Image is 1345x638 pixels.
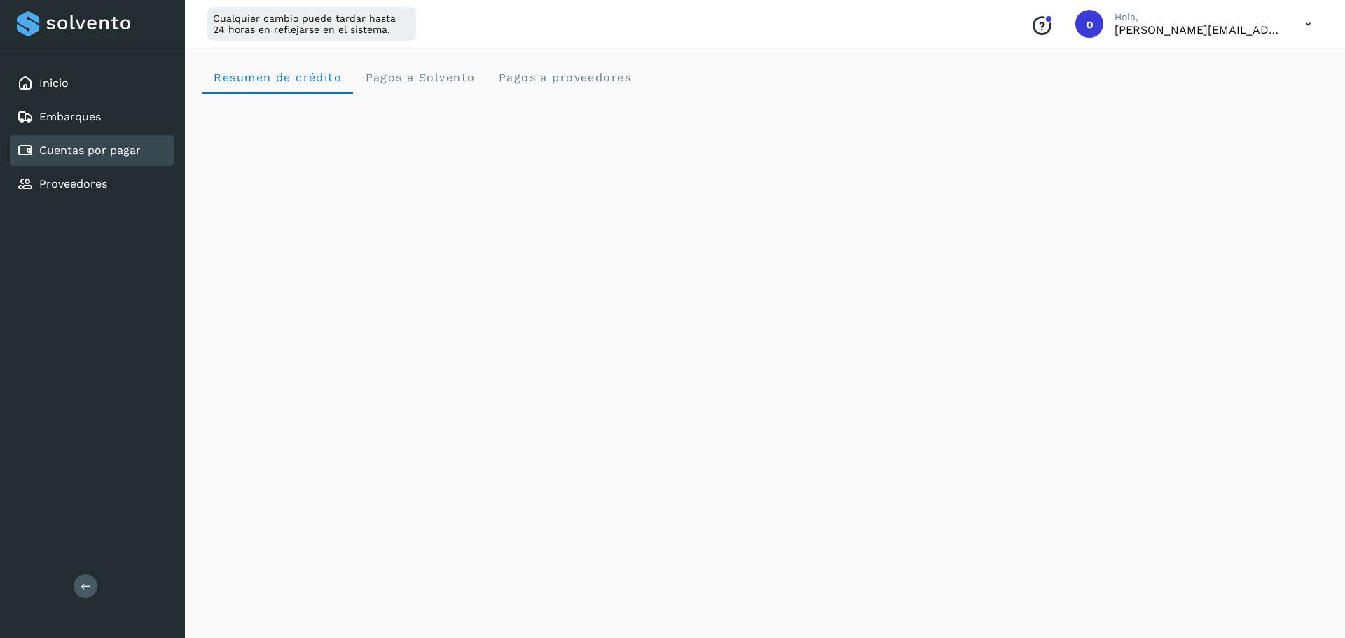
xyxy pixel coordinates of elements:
[39,144,141,157] a: Cuentas por pagar
[10,135,174,166] div: Cuentas por pagar
[39,177,107,190] a: Proveedores
[207,7,416,41] div: Cualquier cambio puede tardar hasta 24 horas en reflejarse en el sistema.
[1115,23,1283,36] p: obed.perez@clcsolutions.com.mx
[364,71,475,84] span: Pagos a Solvento
[213,71,342,84] span: Resumen de crédito
[10,68,174,99] div: Inicio
[10,102,174,132] div: Embarques
[39,110,101,123] a: Embarques
[10,169,174,200] div: Proveedores
[39,76,69,90] a: Inicio
[1115,11,1283,23] p: Hola,
[497,71,631,84] span: Pagos a proveedores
